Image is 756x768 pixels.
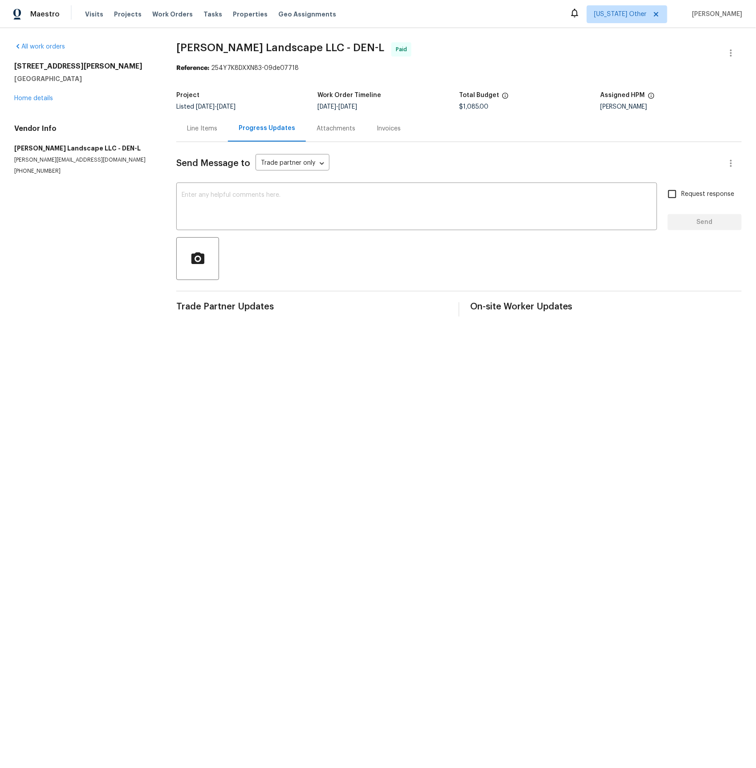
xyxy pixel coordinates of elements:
[176,64,742,73] div: 254Y7K8DXXN83-09de07718
[233,10,268,19] span: Properties
[689,10,743,19] span: [PERSON_NAME]
[601,92,645,98] h5: Assigned HPM
[239,124,295,133] div: Progress Updates
[217,104,236,110] span: [DATE]
[317,124,355,133] div: Attachments
[176,65,209,71] b: Reference:
[176,159,250,168] span: Send Message to
[176,104,236,110] span: Listed
[14,44,65,50] a: All work orders
[339,104,358,110] span: [DATE]
[14,124,155,133] h4: Vendor Info
[318,92,382,98] h5: Work Order Timeline
[114,10,142,19] span: Projects
[30,10,60,19] span: Maestro
[459,104,488,110] span: $1,085.00
[278,10,336,19] span: Geo Assignments
[470,302,742,311] span: On-site Worker Updates
[648,92,655,104] span: The hpm assigned to this work order.
[176,92,199,98] h5: Project
[85,10,103,19] span: Visits
[377,124,401,133] div: Invoices
[176,302,448,311] span: Trade Partner Updates
[396,45,411,54] span: Paid
[196,104,236,110] span: -
[14,74,155,83] h5: [GEOGRAPHIC_DATA]
[601,104,742,110] div: [PERSON_NAME]
[256,156,329,171] div: Trade partner only
[14,62,155,71] h2: [STREET_ADDRESS][PERSON_NAME]
[14,156,155,164] p: [PERSON_NAME][EMAIL_ADDRESS][DOMAIN_NAME]
[187,124,217,133] div: Line Items
[14,95,53,102] a: Home details
[14,144,155,153] h5: [PERSON_NAME] Landscape LLC - DEN-L
[203,11,222,17] span: Tasks
[176,42,384,53] span: [PERSON_NAME] Landscape LLC - DEN-L
[594,10,647,19] span: [US_STATE] Other
[459,92,499,98] h5: Total Budget
[196,104,215,110] span: [DATE]
[682,190,735,199] span: Request response
[14,167,155,175] p: [PHONE_NUMBER]
[318,104,337,110] span: [DATE]
[318,104,358,110] span: -
[502,92,509,104] span: The total cost of line items that have been proposed by Opendoor. This sum includes line items th...
[152,10,193,19] span: Work Orders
